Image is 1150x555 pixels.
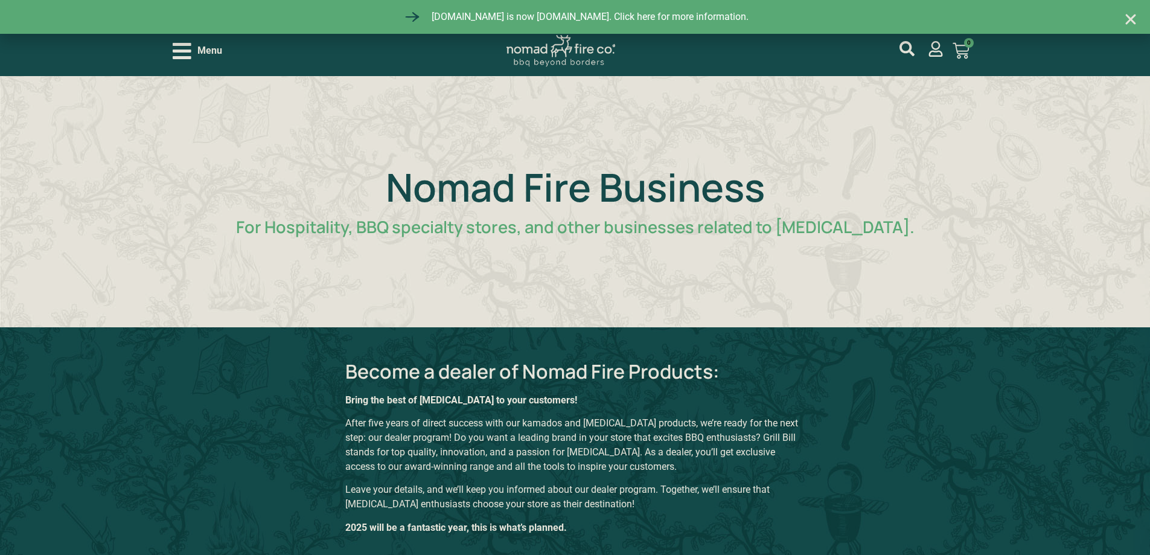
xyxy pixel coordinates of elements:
[899,41,915,56] a: mijn account
[230,219,920,235] h1: For Hospitality, BBQ specialty stores, and other businesses related to [MEDICAL_DATA].
[928,41,944,57] a: mijn account
[345,483,805,512] p: Leave your details, and we’ll keep you informed about our dealer program. Together, we’ll ensure ...
[173,40,222,62] div: Open/Close Menu
[429,10,749,24] span: [DOMAIN_NAME] is now [DOMAIN_NAME]. Click here for more information.
[197,43,222,58] span: Menu
[345,394,577,406] strong: Bring the best of [MEDICAL_DATA] to your customers!
[345,362,805,381] h2: Become a dealer of Nomad Fire Products:
[345,416,805,474] p: After five years of direct success with our kamados and [MEDICAL_DATA] products, we’re ready for ...
[964,38,974,48] span: 0
[401,6,749,28] a: [DOMAIN_NAME] is now [DOMAIN_NAME]. Click here for more information.
[938,35,984,66] a: 0
[345,522,567,533] strong: 2025 will be a fantastic year, this is what’s planned.
[506,35,615,67] img: Nomad Logo
[1123,12,1138,27] a: Close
